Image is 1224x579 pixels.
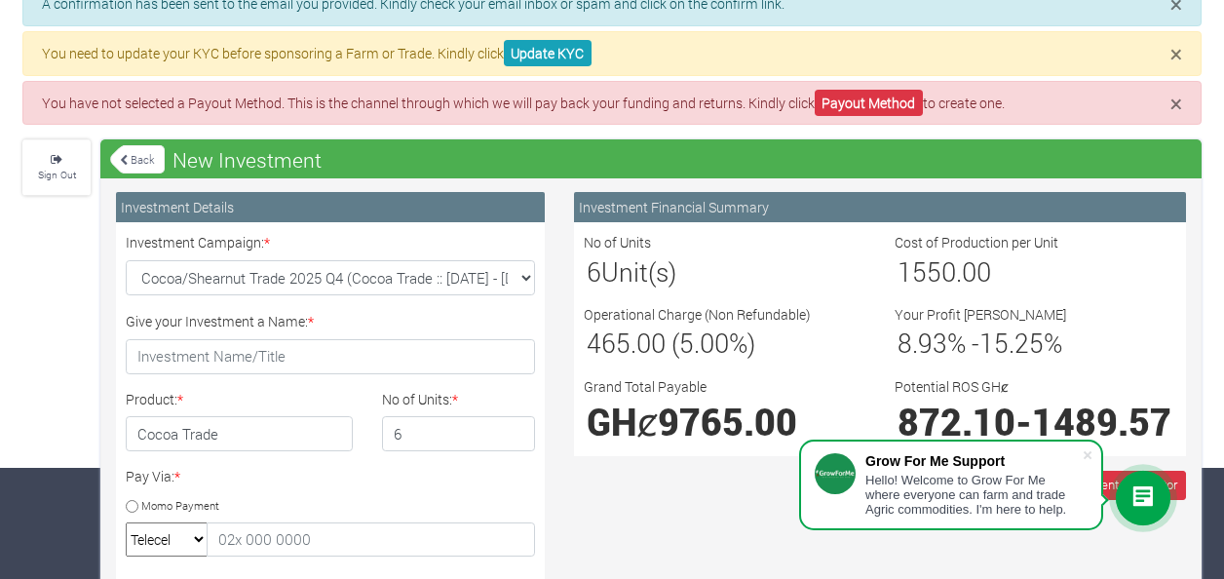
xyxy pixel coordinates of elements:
[504,40,592,66] a: Update KYC
[1032,398,1171,445] span: 1489.57
[1170,43,1182,65] button: Close
[865,473,1082,517] div: Hello! Welcome to Grow For Me where everyone can farm and trade Agric commodities. I'm here to help.
[587,400,862,444] h1: GHȼ
[126,466,180,486] label: Pay Via:
[895,232,1058,252] label: Cost of Production per Unit
[587,254,601,289] span: 6
[382,389,458,409] label: No of Units:
[126,232,270,252] label: Investment Campaign:
[1170,89,1182,118] span: ×
[865,453,1082,469] div: Grow For Me Support
[42,43,1182,63] p: You need to update your KYC before sponsoring a Farm or Trade. Kindly click
[110,143,165,175] a: Back
[898,398,1015,445] span: 872.10
[1170,39,1182,68] span: ×
[584,376,707,397] label: Grand Total Payable
[658,398,797,445] span: 9765.00
[126,339,535,374] input: Investment Name/Title
[22,140,91,194] a: Sign Out
[126,416,353,451] h4: Cocoa Trade
[815,90,923,116] a: Payout Method
[207,522,535,558] input: 02x 000 0000
[168,140,326,179] span: New Investment
[141,498,219,513] small: Momo Payment
[898,400,1173,444] h1: -
[587,256,862,288] h3: Unit(s)
[895,304,1066,325] label: Your Profit [PERSON_NAME]
[584,232,651,252] label: No of Units
[898,254,991,289] span: 1550.00
[895,376,1009,397] label: Potential ROS GHȼ
[116,192,545,222] div: Investment Details
[587,326,755,360] span: 465.00 (5.00%)
[38,168,76,181] small: Sign Out
[126,311,314,331] label: Give your Investment a Name:
[979,326,1044,360] span: 15.25
[898,328,1173,359] h3: % - %
[42,93,1182,113] p: You have not selected a Payout Method. This is the channel through which we will pay back your fu...
[574,192,1186,222] div: Investment Financial Summary
[584,304,811,325] label: Operational Charge (Non Refundable)
[898,326,947,360] span: 8.93
[1170,93,1182,115] button: Close
[126,500,138,513] input: Momo Payment
[126,389,183,409] label: Product:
